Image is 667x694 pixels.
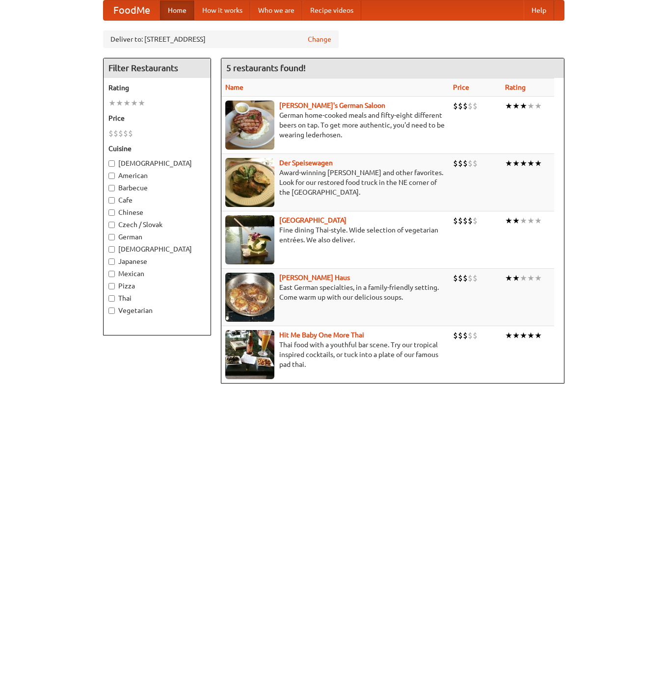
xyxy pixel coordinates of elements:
a: Help [524,0,554,20]
b: [PERSON_NAME]'s German Saloon [279,102,385,109]
a: Rating [505,83,526,91]
li: $ [458,215,463,226]
li: $ [468,101,473,111]
li: $ [463,330,468,341]
label: Vegetarian [108,306,206,315]
a: Hit Me Baby One More Thai [279,331,364,339]
label: Barbecue [108,183,206,193]
li: ★ [527,101,534,111]
input: Japanese [108,258,115,265]
li: $ [118,128,123,139]
p: Thai food with a youthful bar scene. Try our tropical inspired cocktails, or tuck into a plate of... [225,340,445,369]
a: Who we are [250,0,302,20]
li: ★ [505,330,512,341]
li: $ [468,330,473,341]
label: German [108,232,206,242]
li: $ [473,158,478,169]
li: $ [458,158,463,169]
li: ★ [527,330,534,341]
li: ★ [116,98,123,108]
li: $ [473,330,478,341]
li: $ [453,215,458,226]
input: [DEMOGRAPHIC_DATA] [108,246,115,253]
a: Der Speisewagen [279,159,333,167]
label: American [108,171,206,180]
ng-pluralize: 5 restaurants found! [226,63,306,73]
li: $ [128,128,133,139]
input: Chinese [108,209,115,216]
li: ★ [527,215,534,226]
li: $ [473,215,478,226]
li: $ [453,330,458,341]
input: Barbecue [108,185,115,191]
h5: Rating [108,83,206,93]
li: ★ [512,101,520,111]
li: ★ [527,273,534,283]
li: ★ [512,215,520,226]
input: German [108,234,115,240]
label: Cafe [108,195,206,205]
li: ★ [534,158,542,169]
p: Fine dining Thai-style. Wide selection of vegetarian entrées. We also deliver. [225,225,445,245]
input: [DEMOGRAPHIC_DATA] [108,160,115,167]
a: Home [160,0,194,20]
li: $ [473,273,478,283]
li: $ [463,158,468,169]
p: German home-cooked meals and fifty-eight different beers on tap. To get more authentic, you'd nee... [225,110,445,140]
li: $ [453,158,458,169]
li: ★ [534,330,542,341]
li: ★ [108,98,116,108]
li: $ [468,158,473,169]
li: ★ [527,158,534,169]
label: Czech / Slovak [108,220,206,230]
li: $ [473,101,478,111]
a: Price [453,83,469,91]
label: Japanese [108,257,206,266]
div: Deliver to: [STREET_ADDRESS] [103,30,339,48]
li: ★ [512,273,520,283]
input: Vegetarian [108,308,115,314]
li: ★ [512,330,520,341]
a: [GEOGRAPHIC_DATA] [279,216,347,224]
label: Pizza [108,281,206,291]
li: ★ [505,101,512,111]
a: Change [308,34,331,44]
li: ★ [520,330,527,341]
label: [DEMOGRAPHIC_DATA] [108,244,206,254]
input: Pizza [108,283,115,289]
li: ★ [534,215,542,226]
li: $ [463,101,468,111]
img: kohlhaus.jpg [225,273,274,322]
a: FoodMe [104,0,160,20]
li: $ [458,330,463,341]
li: $ [468,273,473,283]
li: $ [468,215,473,226]
li: ★ [534,273,542,283]
li: ★ [123,98,131,108]
li: $ [458,101,463,111]
a: [PERSON_NAME] Haus [279,274,350,282]
li: ★ [520,158,527,169]
h4: Filter Restaurants [104,58,211,78]
li: $ [453,273,458,283]
li: ★ [534,101,542,111]
li: ★ [138,98,145,108]
li: $ [463,215,468,226]
p: Award-winning [PERSON_NAME] and other favorites. Look for our restored food truck in the NE corne... [225,168,445,197]
li: ★ [520,215,527,226]
input: Mexican [108,271,115,277]
label: Thai [108,293,206,303]
li: $ [123,128,128,139]
input: Czech / Slovak [108,222,115,228]
a: Name [225,83,243,91]
img: babythai.jpg [225,330,274,379]
li: $ [458,273,463,283]
li: ★ [520,101,527,111]
img: esthers.jpg [225,101,274,150]
a: How it works [194,0,250,20]
li: ★ [505,273,512,283]
li: ★ [505,215,512,226]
